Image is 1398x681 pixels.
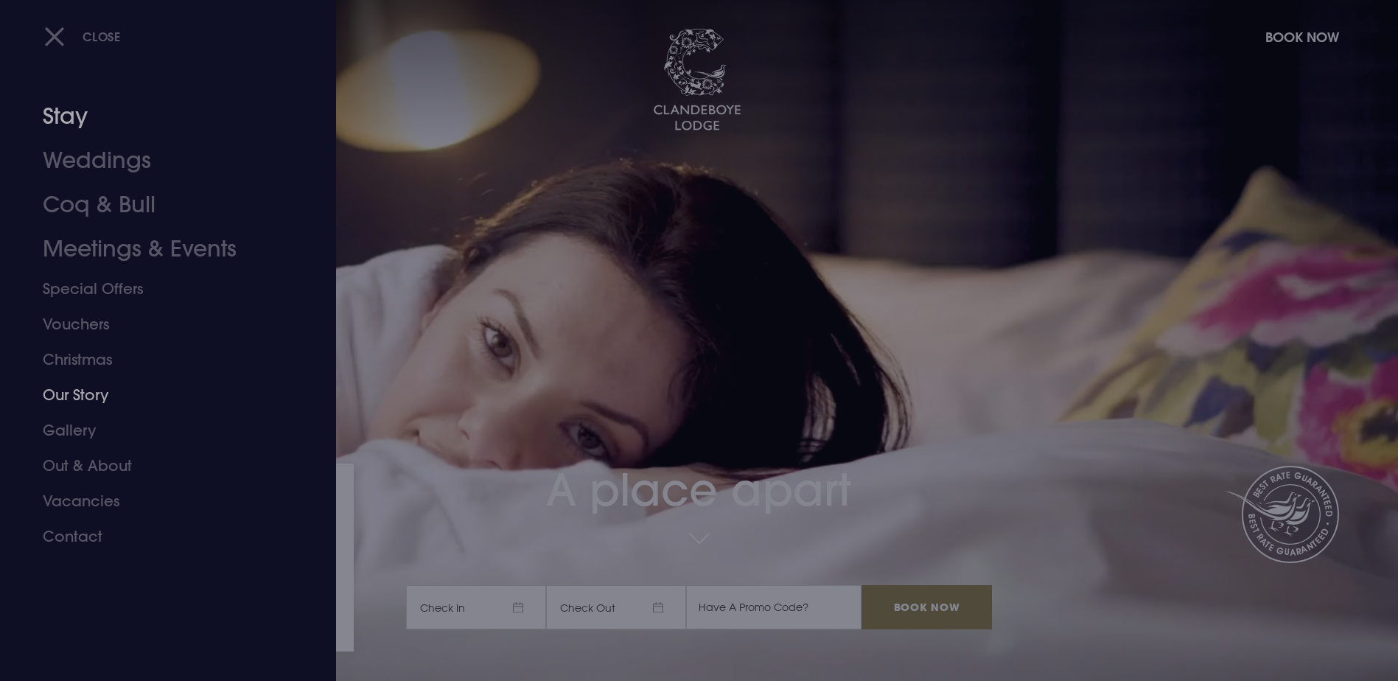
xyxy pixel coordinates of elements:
a: Stay [43,94,276,139]
a: Coq & Bull [43,183,276,227]
a: Meetings & Events [43,227,276,271]
a: Vouchers [43,307,276,342]
span: Close [83,29,121,44]
a: Weddings [43,139,276,183]
a: Special Offers [43,271,276,307]
a: Gallery [43,413,276,448]
a: Our Story [43,377,276,413]
a: Contact [43,519,276,554]
button: Close [44,21,121,52]
a: Vacancies [43,483,276,519]
a: Out & About [43,448,276,483]
a: Christmas [43,342,276,377]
